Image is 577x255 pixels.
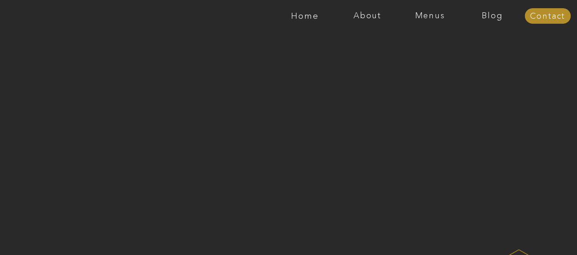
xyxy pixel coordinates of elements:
[461,11,524,21] a: Blog
[525,12,571,21] a: Contact
[336,11,399,21] a: About
[399,11,461,21] a: Menus
[274,11,336,21] a: Home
